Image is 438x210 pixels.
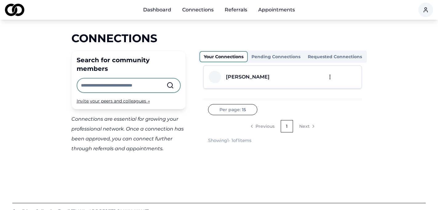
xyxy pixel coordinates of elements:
[138,4,300,16] nav: Main
[304,52,366,62] button: Requested Connections
[177,4,219,16] a: Connections
[208,120,357,132] nav: pagination
[208,137,251,143] div: Showing 1 - 1 of 1 items
[138,4,176,16] a: Dashboard
[242,107,246,113] span: 15
[221,73,270,81] a: [PERSON_NAME]
[226,73,270,81] div: [PERSON_NAME]
[253,4,300,16] a: Appointments
[281,120,293,132] a: 1
[220,4,252,16] a: Referrals
[208,104,257,115] button: Per page:15
[248,52,304,62] button: Pending Connections
[71,114,186,154] div: Connections are essential for growing your professional network. Once a connection has been appro...
[77,56,181,73] div: Search for community members
[5,4,24,16] img: logo
[199,51,248,62] button: Your Connections
[77,98,181,104] div: Invite your peers and colleagues →
[71,32,367,44] div: Connections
